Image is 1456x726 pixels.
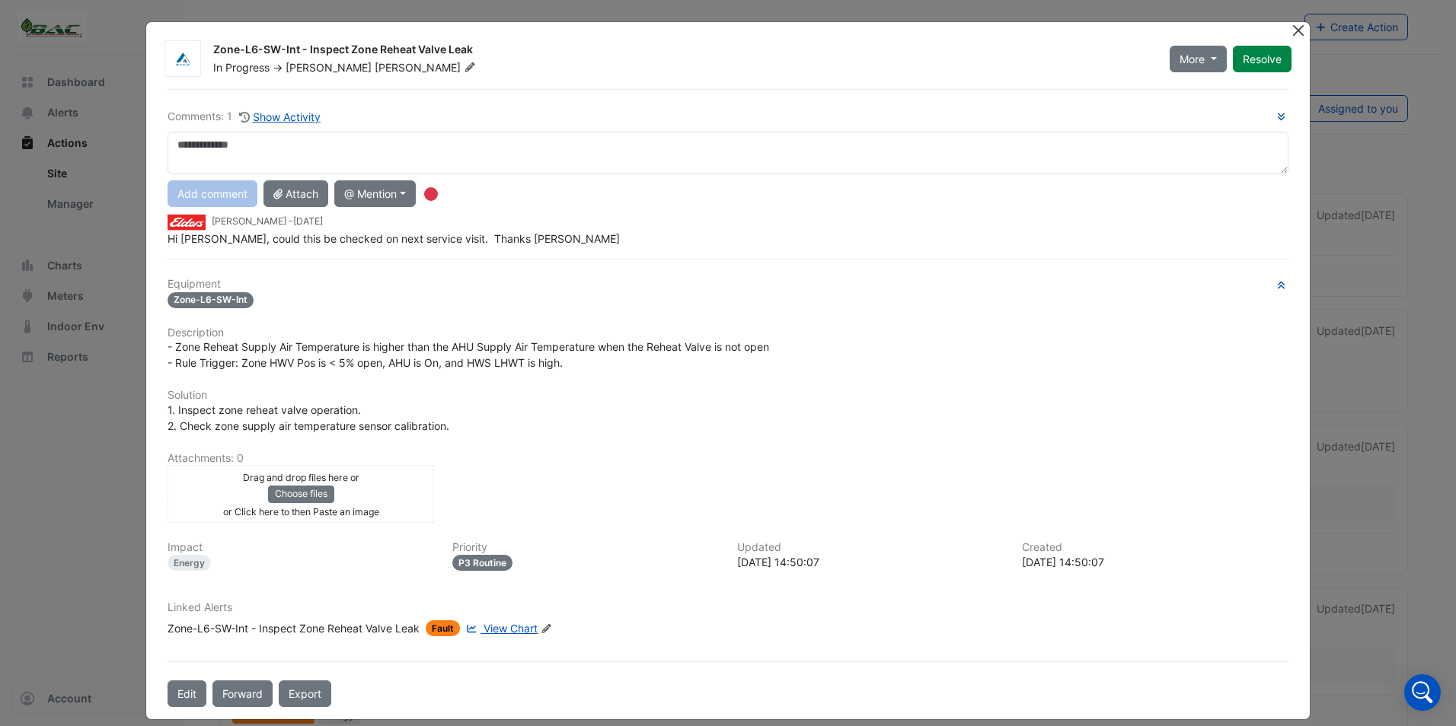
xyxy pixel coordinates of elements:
[1022,554,1288,570] div: [DATE] 14:50:07
[286,61,372,74] span: [PERSON_NAME]
[463,620,538,636] a: View Chart
[168,452,1288,465] h6: Attachments: 0
[273,61,283,74] span: ->
[1404,674,1441,711] div: Open Intercom Messenger
[168,541,434,554] h6: Impact
[293,215,323,227] span: 2025-08-22 14:50:07
[213,61,270,74] span: In Progress
[279,680,331,707] a: Export
[168,326,1288,339] h6: Description
[424,187,438,201] div: Tooltip anchor
[243,472,359,483] small: Drag and drop files here or
[268,486,334,502] button: Choose files
[168,232,620,245] span: Hi [PERSON_NAME], could this be checked on next service visit. Thanks [PERSON_NAME]
[484,622,538,635] span: View Chart
[238,108,321,126] button: Show Activity
[1170,46,1227,72] button: More
[1022,541,1288,554] h6: Created
[737,541,1004,554] h6: Updated
[1180,51,1205,67] span: More
[212,215,323,228] small: [PERSON_NAME] -
[165,52,200,67] img: Airmaster Australia
[213,42,1151,60] div: Zone-L6-SW-Int - Inspect Zone Reheat Valve Leak
[168,601,1288,614] h6: Linked Alerts
[168,403,449,432] span: 1. Inspect zone reheat valve operation. 2. Check zone supply air temperature sensor calibration.
[168,278,1288,291] h6: Equipment
[168,340,772,369] span: - Zone Reheat Supply Air Temperature is higher than the AHU Supply Air Temperature when the Rehea...
[168,214,206,231] img: Elders Commercial Strada
[223,506,379,517] small: or Click here to then Paste an image
[452,555,512,571] div: P3 Routine
[168,292,254,308] span: Zone-L6-SW-Int
[452,541,719,554] h6: Priority
[1291,22,1307,38] button: Close
[1233,46,1292,72] button: Resolve
[263,180,328,207] button: Attach
[212,680,273,707] button: Forward
[168,620,420,636] div: Zone-L6-SW-Int - Inspect Zone Reheat Valve Leak
[168,555,211,571] div: Energy
[737,554,1004,570] div: [DATE] 14:50:07
[541,623,552,635] fa-icon: Edit Linked Alerts
[334,180,416,207] button: @ Mention
[375,60,478,75] span: [PERSON_NAME]
[426,620,460,636] span: Fault
[168,389,1288,402] h6: Solution
[168,680,206,707] button: Edit
[168,108,321,126] div: Comments: 1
